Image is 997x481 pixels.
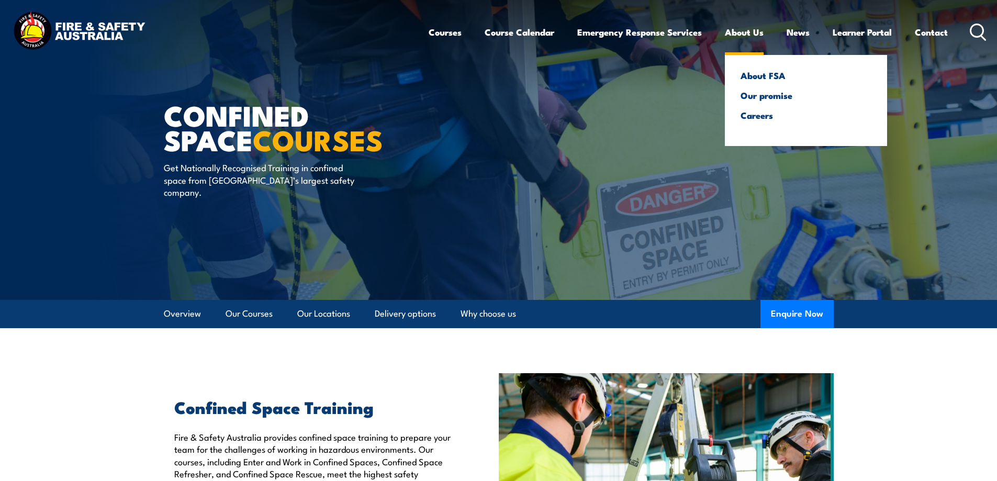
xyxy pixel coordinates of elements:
p: Get Nationally Recognised Training in confined space from [GEOGRAPHIC_DATA]’s largest safety comp... [164,161,355,198]
a: Why choose us [461,300,516,328]
h2: Confined Space Training [174,399,451,414]
a: Our Locations [297,300,350,328]
a: Courses [429,18,462,46]
a: Delivery options [375,300,436,328]
h1: Confined Space [164,103,422,151]
a: Contact [915,18,948,46]
a: Our promise [741,91,871,100]
a: About Us [725,18,764,46]
a: Overview [164,300,201,328]
a: Careers [741,110,871,120]
a: Learner Portal [833,18,892,46]
a: Course Calendar [485,18,554,46]
a: About FSA [741,71,871,80]
button: Enquire Now [760,300,834,328]
a: Emergency Response Services [577,18,702,46]
strong: COURSES [253,117,383,161]
a: News [787,18,810,46]
a: Our Courses [226,300,273,328]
